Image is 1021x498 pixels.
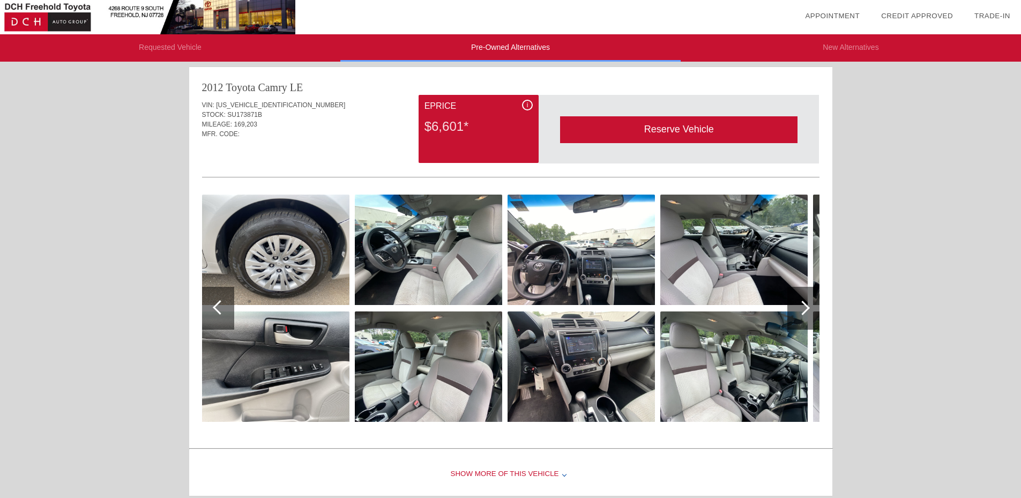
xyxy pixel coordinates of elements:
[560,116,798,143] div: Reserve Vehicle
[202,130,240,138] span: MFR. CODE:
[355,195,502,305] img: 57bd8ab970343ca533f9d25ccd53f040x.jpg
[681,34,1021,62] li: New Alternatives
[813,195,960,305] img: eab0b5ae1ddfd9bcb65e5af82b67c92fx.jpg
[189,453,832,496] div: Show More of this Vehicle
[216,101,345,109] span: [US_VEHICLE_IDENTIFICATION_NUMBER]
[202,195,349,305] img: 5d10726e4cbcbd03f377bf5cad8d1b93x.jpg
[202,311,349,422] img: 29ddba719213e041d3ac6c0159ec3f46x.jpg
[424,100,533,113] div: ePrice
[355,311,502,422] img: 48647564f847199c5155d969348bd8dfx.jpg
[290,80,303,95] div: LE
[660,311,808,422] img: 3e26809241f01da6a30e5b0fd6200eaex.jpg
[202,80,287,95] div: 2012 Toyota Camry
[202,121,233,128] span: MILEAGE:
[424,113,533,140] div: $6,601*
[227,111,262,118] span: SU173871B
[508,311,655,422] img: 39e76b3032c869f522cd78c4e032862ex.jpg
[234,121,257,128] span: 169,203
[974,12,1010,20] a: Trade-In
[522,100,533,110] div: i
[202,101,214,109] span: VIN:
[805,12,860,20] a: Appointment
[881,12,953,20] a: Credit Approved
[660,195,808,305] img: caf2f90cdecc07ffd1db52cdb7d0e000x.jpg
[340,34,681,62] li: Pre-Owned Alternatives
[202,111,226,118] span: STOCK:
[202,145,819,162] div: Quoted on [DATE] 8:17:49 PM
[508,195,655,305] img: 1ee92cdd5a837c5b132b5ede594ded05x.jpg
[813,311,960,422] img: df9aeb2730931f2fb96da64f60543df9x.jpg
